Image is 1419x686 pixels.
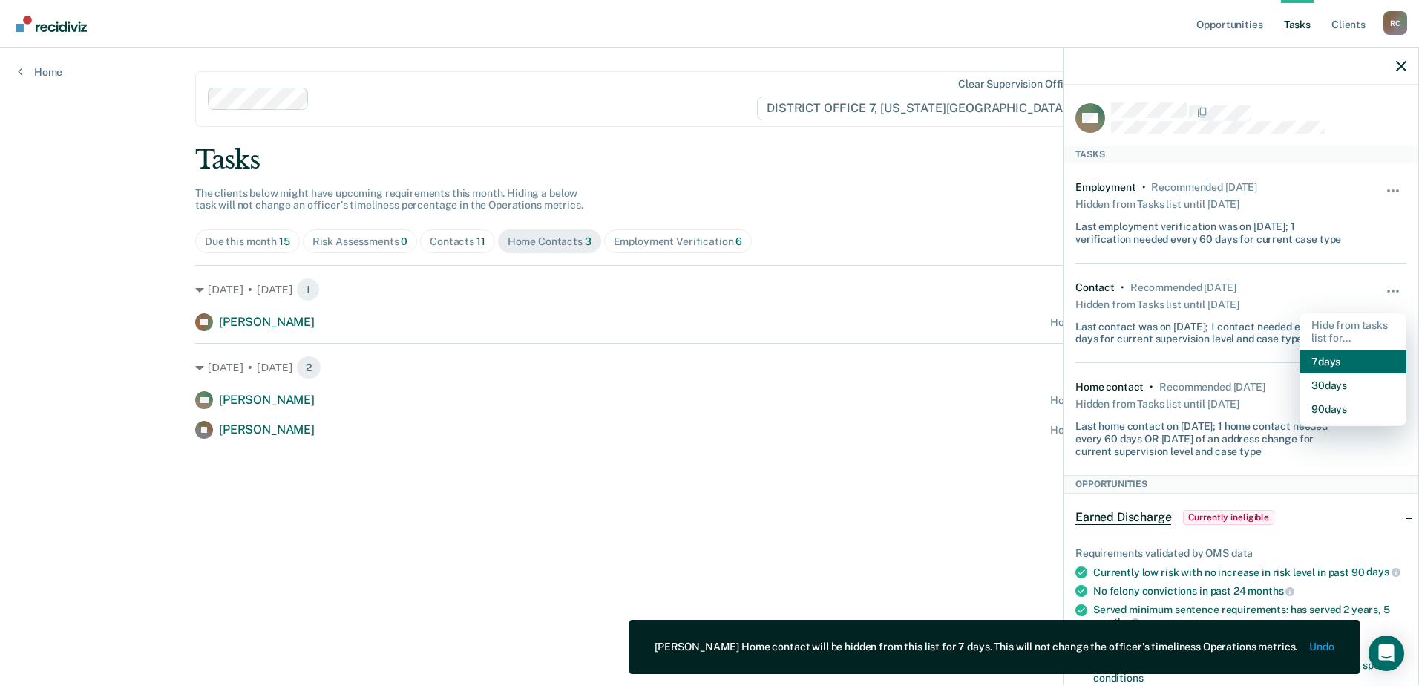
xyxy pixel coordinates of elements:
[1300,397,1406,421] button: 90 days
[1075,393,1239,414] div: Hidden from Tasks list until [DATE]
[296,278,320,301] span: 1
[1050,394,1224,407] div: Home contact recommended [DATE]
[1075,194,1239,215] div: Hidden from Tasks list until [DATE]
[655,641,1297,653] div: [PERSON_NAME] Home contact will be hidden from this list for 7 days. This will not change the off...
[1075,281,1115,294] div: Contact
[18,65,62,79] a: Home
[1093,604,1406,629] div: Served minimum sentence requirements: has served 2 years, 5
[205,235,290,248] div: Due this month
[1369,636,1404,671] div: Open Intercom Messenger
[476,235,485,247] span: 11
[1248,585,1294,597] span: months
[1075,381,1144,393] div: Home contact
[1050,316,1224,329] div: Home contact recommended [DATE]
[1142,181,1146,194] div: •
[1075,315,1351,346] div: Last contact was on [DATE]; 1 contact needed every 30 days for current supervision level and case...
[1130,281,1236,294] div: Recommended in 21 days
[195,356,1224,379] div: [DATE] • [DATE]
[195,145,1224,175] div: Tasks
[1366,566,1400,578] span: days
[279,235,290,247] span: 15
[508,235,591,248] div: Home Contacts
[1300,373,1406,397] button: 30 days
[958,78,1084,91] div: Clear supervision officers
[1093,584,1406,598] div: No felony convictions in past 24
[16,16,87,32] img: Recidiviz
[1064,494,1418,541] div: Earned DischargeCurrently ineligible
[614,235,743,248] div: Employment Verification
[1075,414,1351,457] div: Last home contact on [DATE]; 1 home contact needed every 60 days OR [DATE] of an address change f...
[1383,11,1407,35] button: Profile dropdown button
[1150,381,1153,393] div: •
[1300,350,1406,373] button: 7 days
[1121,281,1124,294] div: •
[296,356,321,379] span: 2
[1075,215,1351,246] div: Last employment verification was on [DATE]; 1 verification needed every 60 days for current case ...
[1093,616,1140,628] span: months
[1183,510,1274,525] span: Currently ineligible
[1159,381,1265,393] div: Recommended in 24 days
[1093,672,1144,684] span: conditions
[757,97,1087,120] span: DISTRICT OFFICE 7, [US_STATE][GEOGRAPHIC_DATA]
[1383,11,1407,35] div: R C
[312,235,408,248] div: Risk Assessments
[195,187,583,212] span: The clients below might have upcoming requirements this month. Hiding a below task will not chang...
[1093,566,1406,579] div: Currently low risk with no increase in risk level in past 90
[1064,146,1418,163] div: Tasks
[1075,294,1239,315] div: Hidden from Tasks list until [DATE]
[1075,510,1171,525] span: Earned Discharge
[1075,547,1406,560] div: Requirements validated by OMS data
[219,422,315,437] span: [PERSON_NAME]
[219,393,315,407] span: [PERSON_NAME]
[219,315,315,329] span: [PERSON_NAME]
[1300,313,1406,350] div: Hide from tasks list for...
[1064,475,1418,493] div: Opportunities
[401,235,407,247] span: 0
[195,278,1224,301] div: [DATE] • [DATE]
[585,235,591,247] span: 3
[1050,424,1224,437] div: Home contact recommended [DATE]
[735,235,742,247] span: 6
[1151,181,1256,194] div: Recommended in 2 days
[1075,181,1136,194] div: Employment
[1310,641,1334,653] button: Undo
[430,235,485,248] div: Contacts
